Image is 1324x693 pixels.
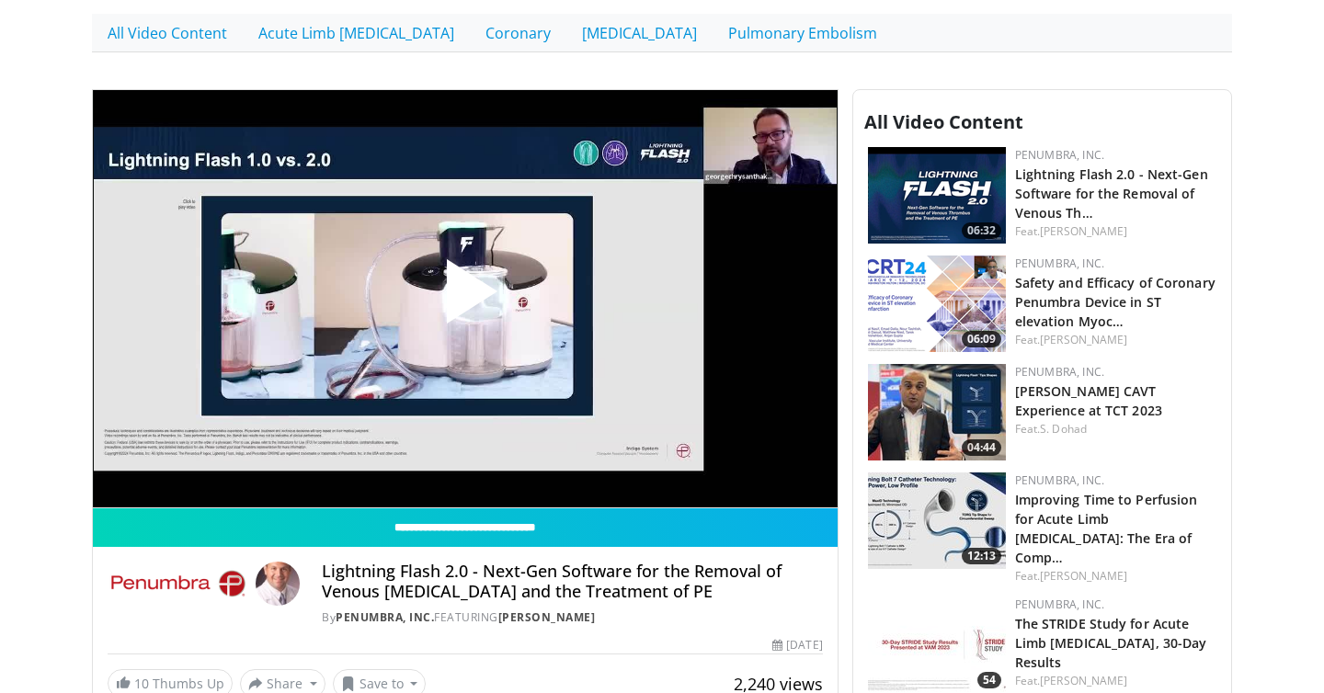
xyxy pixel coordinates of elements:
div: [DATE] [772,637,822,653]
img: Avatar [256,562,300,606]
img: ec50f516-4431-484d-9334-1b4502f126a7.150x105_q85_crop-smart_upscale.jpg [868,472,1006,569]
div: Feat. [1015,673,1216,689]
a: Penumbra, Inc. [1015,256,1104,271]
a: All Video Content [92,14,243,52]
span: 06:09 [962,331,1001,347]
span: 06:32 [962,222,1001,239]
div: Feat. [1015,421,1216,437]
div: Feat. [1015,223,1216,240]
a: Acute Limb [MEDICAL_DATA] [243,14,470,52]
span: All Video Content [864,109,1023,134]
img: bddd81b8-07e3-4ade-a30e-dbc4af4dc985.150x105_q85_crop-smart_upscale.jpg [868,596,1006,693]
video-js: Video Player [93,90,838,509]
a: Penumbra, Inc. [1015,472,1104,488]
a: Coronary [470,14,566,52]
div: By FEATURING [322,609,822,626]
a: Lightning Flash 2.0 - Next-Gen Software for the Removal of Venous Th… [1015,165,1208,222]
a: [PERSON_NAME] [498,609,596,625]
button: Play Video [300,209,631,389]
a: Improving Time to Perfusion for Acute Limb [MEDICAL_DATA]: The Era of Comp… [1015,491,1198,566]
a: [PERSON_NAME] CAVT Experience at TCT 2023 [1015,382,1162,419]
a: [PERSON_NAME] [1040,223,1127,239]
h4: Lightning Flash 2.0 - Next-Gen Software for the Removal of Venous [MEDICAL_DATA] and the Treatmen... [322,562,822,601]
span: 04:44 [962,439,1001,456]
a: Penumbra, Inc. [1015,364,1104,380]
a: [PERSON_NAME] [1040,568,1127,584]
a: 04:44 [868,364,1006,460]
span: 10 [134,675,149,692]
a: 54 [868,596,1006,693]
span: 54 [977,672,1001,688]
div: Feat. [1015,332,1216,348]
a: 06:09 [868,256,1006,352]
img: 544194d3-ba4e-460f-b4a8-3c98ae2f01e3.png.150x105_q85_crop-smart_upscale.png [868,256,1006,352]
img: e9616495-f558-44f9-95c3-f33cff1a501f.150x105_q85_crop-smart_upscale.jpg [868,364,1006,460]
a: Safety and Efficacy of Coronary Penumbra Device in ST elevation Myoc… [1015,274,1216,330]
a: Penumbra, Inc. [336,609,434,625]
a: The STRIDE Study for Acute Limb [MEDICAL_DATA], 30-Day Results [1015,615,1207,671]
a: Penumbra, Inc. [1015,147,1104,163]
a: [PERSON_NAME] [1040,332,1127,347]
div: Feat. [1015,568,1216,585]
a: [PERSON_NAME] [1040,673,1127,688]
a: 12:13 [868,472,1006,569]
img: e908fd42-4414-4b38-ab89-4e1b3c99a32c.png.150x105_q85_crop-smart_upscale.png [868,147,1006,244]
a: [MEDICAL_DATA] [566,14,713,52]
a: Penumbra, Inc. [1015,596,1104,612]
a: Pulmonary Embolism [713,14,893,52]
span: 12:13 [962,548,1001,564]
a: S. Dohad [1040,421,1087,437]
a: 06:32 [868,147,1006,244]
img: Penumbra, Inc. [108,562,248,606]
